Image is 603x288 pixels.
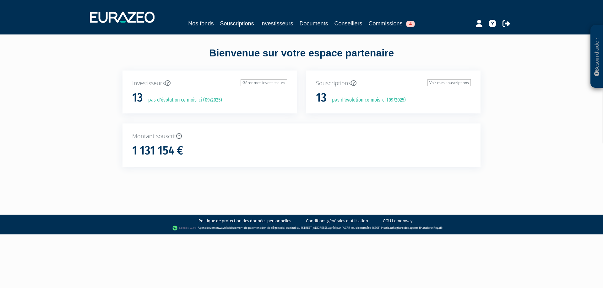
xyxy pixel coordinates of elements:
[328,97,406,104] p: pas d'évolution ce mois-ci (09/2025)
[300,19,328,28] a: Documents
[316,79,471,87] p: Souscriptions
[90,12,155,23] img: 1732889491-logotype_eurazeo_blanc_rvb.png
[241,79,287,86] a: Gérer mes investisseurs
[132,144,183,157] h1: 1 131 154 €
[393,226,443,230] a: Registre des agents financiers (Regafi)
[188,19,214,28] a: Nos fonds
[369,19,415,28] a: Commissions4
[172,225,197,231] img: logo-lemonway.png
[198,218,291,224] a: Politique de protection des données personnelles
[306,218,368,224] a: Conditions générales d'utilisation
[220,19,254,28] a: Souscriptions
[210,226,224,230] a: Lemonway
[260,19,293,28] a: Investisseurs
[132,91,143,104] h1: 13
[316,91,327,104] h1: 13
[144,97,222,104] p: pas d'évolution ce mois-ci (09/2025)
[118,46,485,71] div: Bienvenue sur votre espace partenaire
[427,79,471,86] a: Voir mes souscriptions
[334,19,362,28] a: Conseillers
[406,21,415,27] span: 4
[6,225,597,231] div: - Agent de (établissement de paiement dont le siège social est situé au [STREET_ADDRESS], agréé p...
[593,29,600,85] p: Besoin d'aide ?
[132,79,287,87] p: Investisseurs
[132,132,471,140] p: Montant souscrit
[383,218,413,224] a: CGU Lemonway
